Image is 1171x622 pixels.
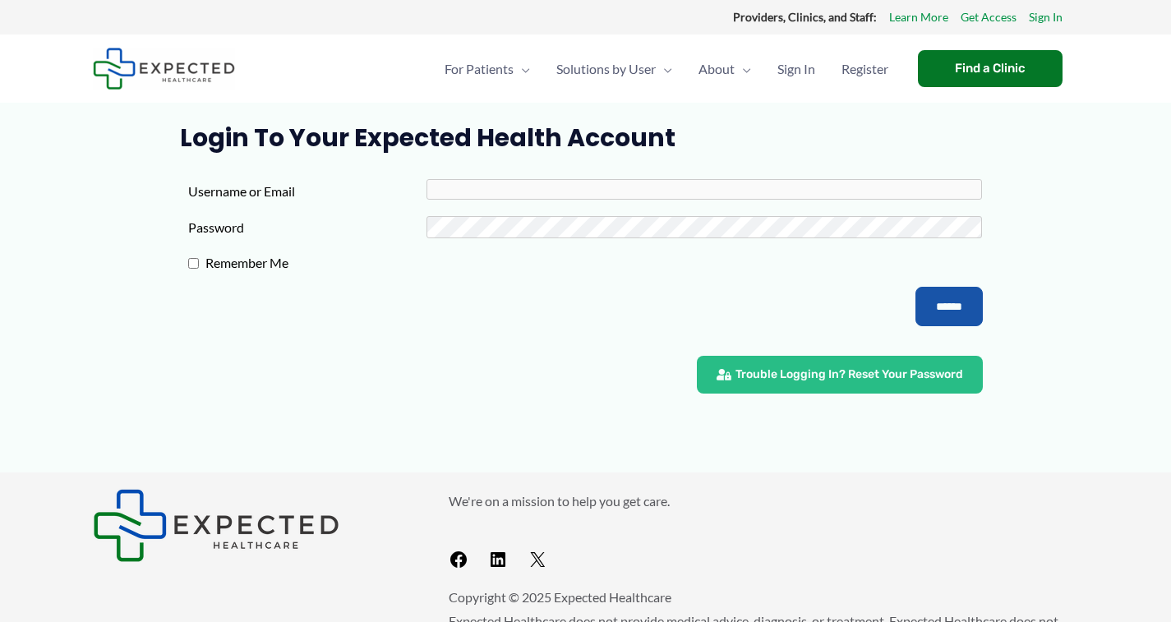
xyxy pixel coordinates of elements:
a: AboutMenu Toggle [685,40,764,98]
img: Expected Healthcare Logo - side, dark font, small [93,489,339,562]
aside: Footer Widget 1 [93,489,408,562]
span: Trouble Logging In? Reset Your Password [735,369,963,380]
label: Username or Email [188,179,426,204]
a: For PatientsMenu Toggle [431,40,543,98]
a: Sign In [764,40,828,98]
aside: Footer Widget 2 [449,489,1079,577]
label: Password [188,215,426,240]
strong: Providers, Clinics, and Staff: [733,10,877,24]
span: For Patients [445,40,514,98]
a: Get Access [961,7,1017,28]
span: Menu Toggle [514,40,530,98]
span: Sign In [777,40,815,98]
span: Copyright © 2025 Expected Healthcare [449,589,671,605]
label: Remember Me [199,251,437,275]
a: Find a Clinic [918,50,1063,87]
a: Register [828,40,901,98]
span: Menu Toggle [656,40,672,98]
a: Learn More [889,7,948,28]
nav: Primary Site Navigation [431,40,901,98]
p: We're on a mission to help you get care. [449,489,1079,514]
h1: Login to Your Expected Health Account [180,123,991,153]
span: Solutions by User [556,40,656,98]
span: Menu Toggle [735,40,751,98]
span: About [698,40,735,98]
span: Register [841,40,888,98]
a: Solutions by UserMenu Toggle [543,40,685,98]
img: Expected Healthcare Logo - side, dark font, small [93,48,235,90]
a: Trouble Logging In? Reset Your Password [697,356,983,394]
a: Sign In [1029,7,1063,28]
